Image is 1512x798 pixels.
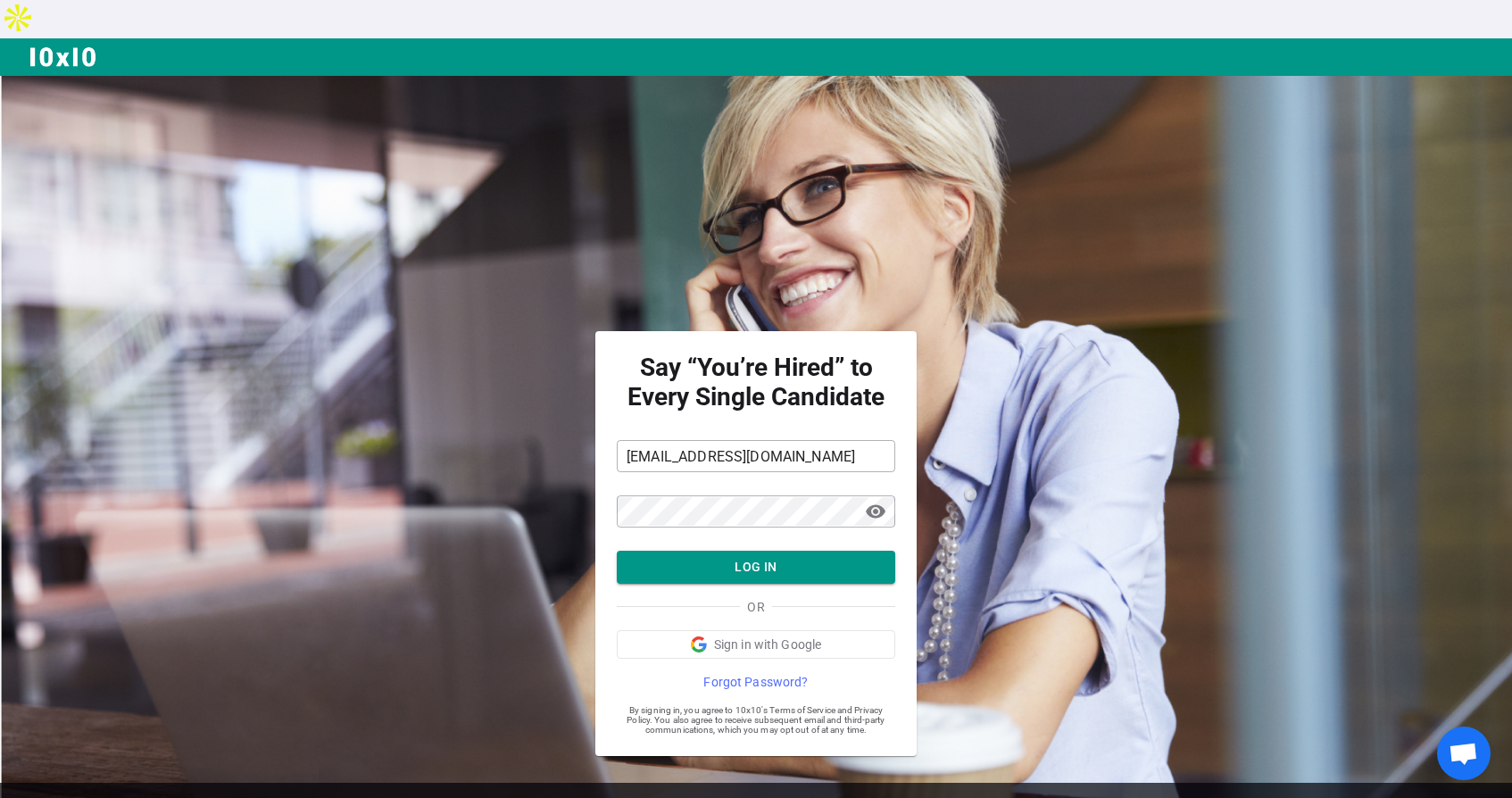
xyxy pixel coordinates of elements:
img: Logo [29,46,98,69]
span: visibility [865,501,886,522]
span: By signing in, you agree to 10x10's Terms of Service and Privacy Policy. You also agree to receiv... [617,705,895,735]
span: OR [747,598,764,616]
span: Sign in with Google [714,636,822,653]
span: Forgot Password? [703,673,808,691]
button: LOG IN [617,551,895,584]
button: Sign in with Google [617,630,895,659]
strong: Say “You’re Hired” to Every Single Candidate [617,353,895,411]
input: Email Address* [617,442,895,470]
a: Open chat [1437,727,1491,780]
a: Forgot Password? [617,673,895,691]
